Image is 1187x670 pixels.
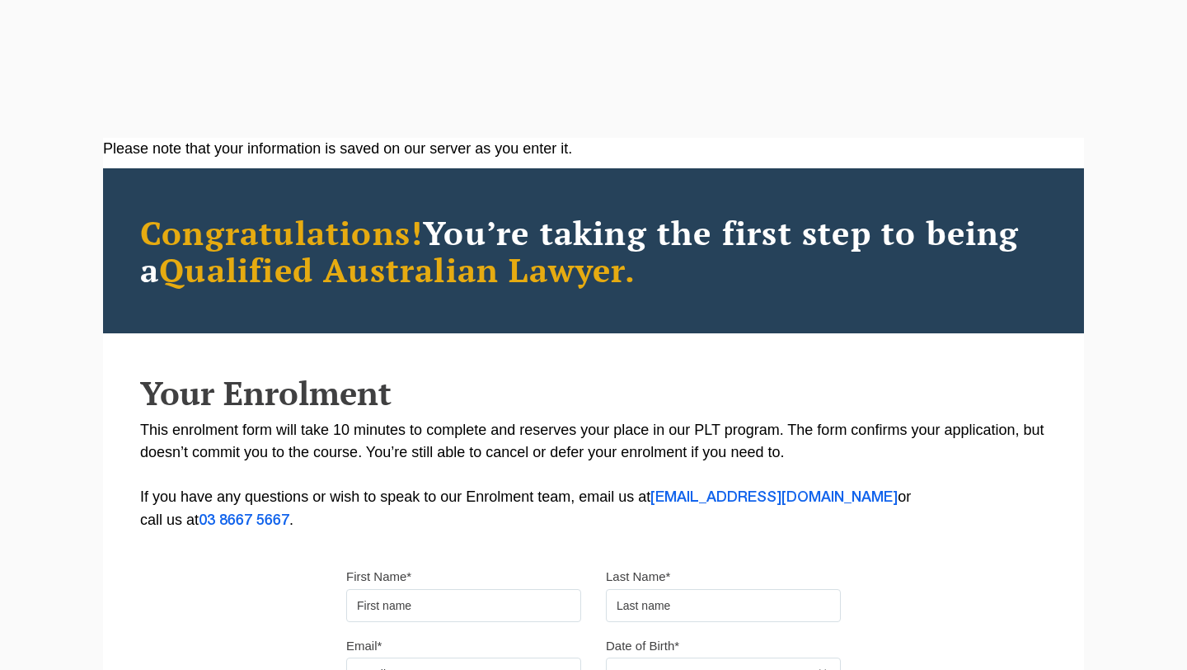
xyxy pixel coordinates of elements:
input: First name [346,589,581,622]
a: 03 8667 5667 [199,514,289,527]
div: Please note that your information is saved on our server as you enter it. [103,138,1084,160]
label: Date of Birth* [606,638,679,654]
h2: You’re taking the first step to being a [140,214,1047,288]
label: Email* [346,638,382,654]
span: Congratulations! [140,210,423,254]
h2: Your Enrolment [140,375,1047,411]
a: [EMAIL_ADDRESS][DOMAIN_NAME] [650,491,898,504]
label: Last Name* [606,569,670,585]
label: First Name* [346,569,411,585]
input: Last name [606,589,841,622]
p: This enrolment form will take 10 minutes to complete and reserves your place in our PLT program. ... [140,419,1047,532]
span: Qualified Australian Lawyer. [159,248,636,291]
